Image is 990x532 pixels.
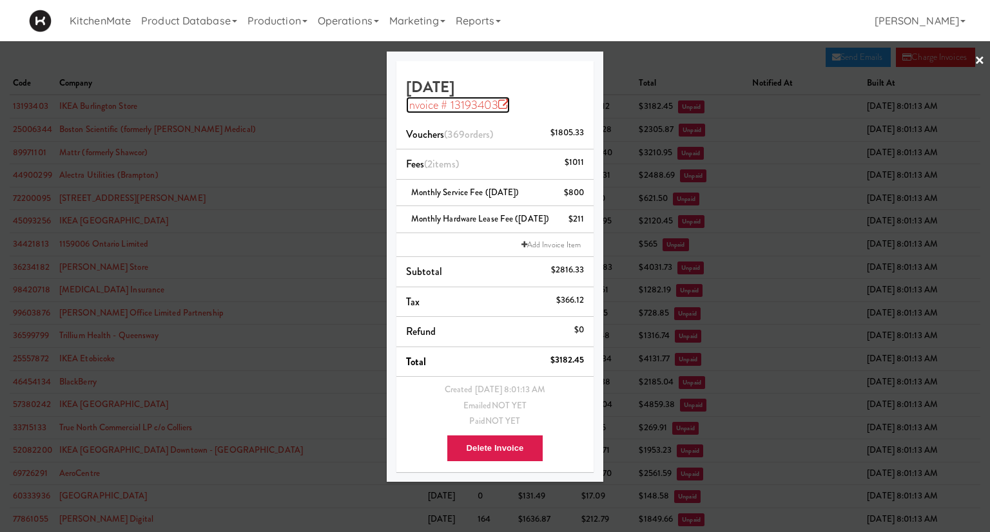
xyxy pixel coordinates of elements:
[406,97,510,113] a: Invoice # 13193403
[411,186,519,198] span: Monthly Service Fee ([DATE])
[406,398,585,414] div: Emailed
[406,382,585,398] div: Created [DATE] 8:01:13 AM
[406,79,585,113] h4: [DATE]
[432,157,456,171] ng-pluralize: items
[564,185,584,201] div: $800
[406,127,494,142] span: Vouchers
[518,238,585,251] a: Add Invoice Item
[447,435,544,462] button: Delete Invoice
[465,127,490,142] ng-pluralize: orders
[565,155,585,171] div: $1011
[406,264,443,279] span: Subtotal
[485,415,521,427] span: NOT YET
[406,157,459,171] span: Fees
[406,354,427,369] span: Total
[406,413,585,430] div: Paid
[411,213,550,225] span: Monthly Hardware Lease Fee ([DATE])
[551,262,585,278] div: $2816.33
[550,125,585,141] div: $1805.33
[396,180,594,207] li: Monthly Service Fee ([DATE])$800
[444,127,493,142] span: (369 )
[406,324,436,339] span: Refund
[492,399,527,412] span: NOT YET
[556,292,585,309] div: $366.12
[424,157,459,171] span: (2 )
[550,352,585,368] div: $3182.45
[396,206,594,233] li: Monthly Hardware Lease Fee ([DATE])$211
[975,41,985,81] a: ×
[29,10,52,32] img: Micromart
[406,294,420,309] span: Tax
[568,211,584,227] div: $211
[574,322,584,338] div: $0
